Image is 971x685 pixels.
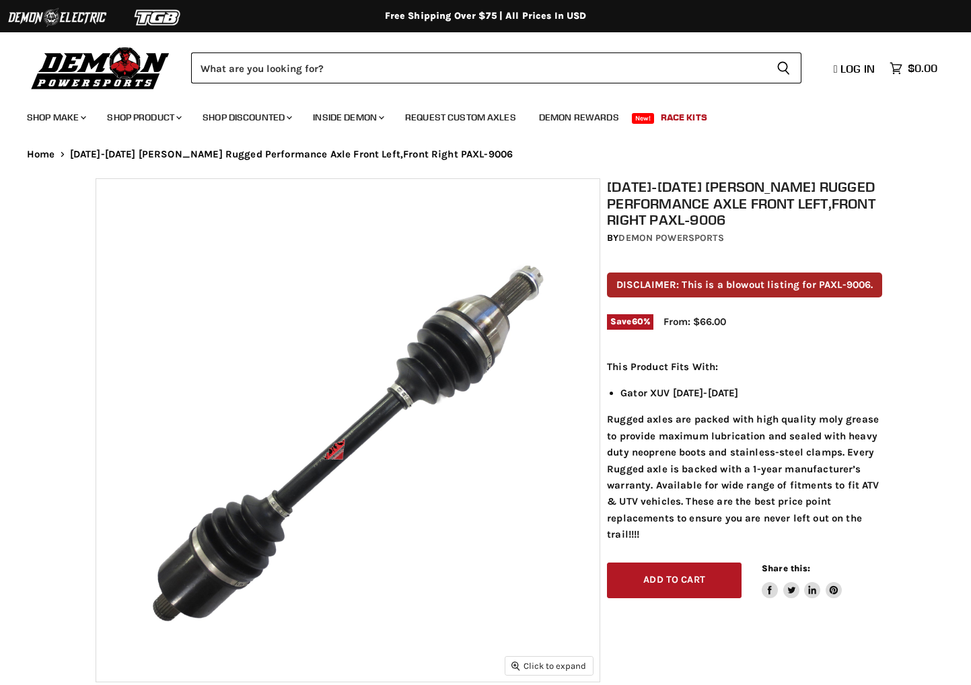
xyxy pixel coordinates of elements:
[651,104,717,131] a: Race Kits
[643,574,705,585] span: Add to cart
[70,149,513,160] span: [DATE]-[DATE] [PERSON_NAME] Rugged Performance Axle Front Left,Front Right PAXL-9006
[529,104,629,131] a: Demon Rewards
[511,661,586,671] span: Click to expand
[7,5,108,30] img: Demon Electric Logo 2
[108,5,209,30] img: TGB Logo 2
[192,104,300,131] a: Shop Discounted
[762,563,810,573] span: Share this:
[883,59,944,78] a: $0.00
[191,52,801,83] form: Product
[663,316,726,328] span: From: $66.00
[27,44,174,92] img: Demon Powersports
[607,359,882,543] div: Rugged axles are packed with high quality moly grease to provide maximum lubrication and sealed w...
[632,316,643,326] span: 60
[620,385,882,401] li: Gator XUV [DATE]-[DATE]
[395,104,526,131] a: Request Custom Axles
[607,178,882,228] h1: [DATE]-[DATE] [PERSON_NAME] Rugged Performance Axle Front Left,Front Right PAXL-9006
[607,563,742,598] button: Add to cart
[505,657,593,675] button: Click to expand
[607,359,882,375] p: This Product Fits With:
[632,113,655,124] span: New!
[17,104,94,131] a: Shop Make
[607,273,882,297] p: DISCLAIMER: This is a blowout listing for PAXL-9006.
[840,62,875,75] span: Log in
[191,52,766,83] input: Search
[828,63,883,75] a: Log in
[762,563,842,598] aside: Share this:
[908,62,937,75] span: $0.00
[766,52,801,83] button: Search
[618,232,723,244] a: Demon Powersports
[303,104,392,131] a: Inside Demon
[96,179,600,682] img: 2012-2012 John Deere Rugged Performance Axle Front Left,Front Right PAXL-9006
[97,104,190,131] a: Shop Product
[607,231,882,246] div: by
[17,98,934,131] ul: Main menu
[607,314,653,329] span: Save %
[27,149,55,160] a: Home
